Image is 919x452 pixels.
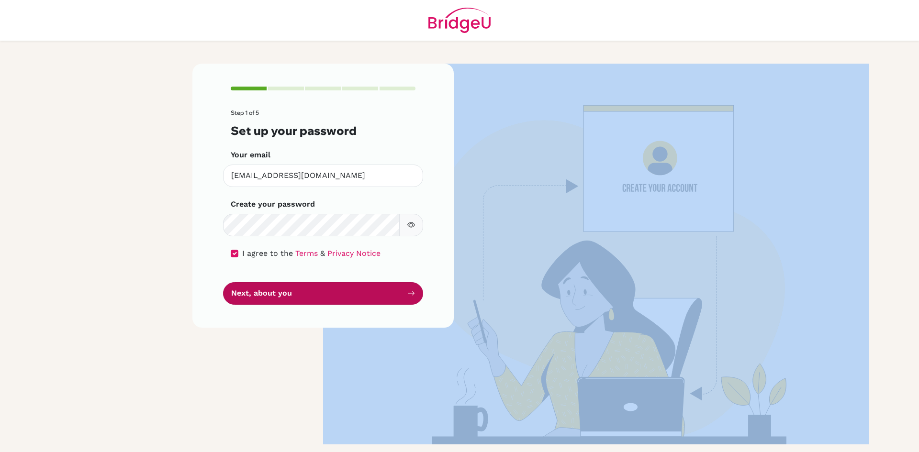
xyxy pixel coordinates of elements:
[231,198,315,210] label: Create your password
[242,249,293,258] span: I agree to the
[231,124,415,138] h3: Set up your password
[231,109,259,116] span: Step 1 of 5
[295,249,318,258] a: Terms
[231,149,270,161] label: Your email
[223,282,423,305] button: Next, about you
[320,249,325,258] span: &
[223,165,423,187] input: Insert your email*
[327,249,381,258] a: Privacy Notice
[323,64,869,444] img: Create your account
